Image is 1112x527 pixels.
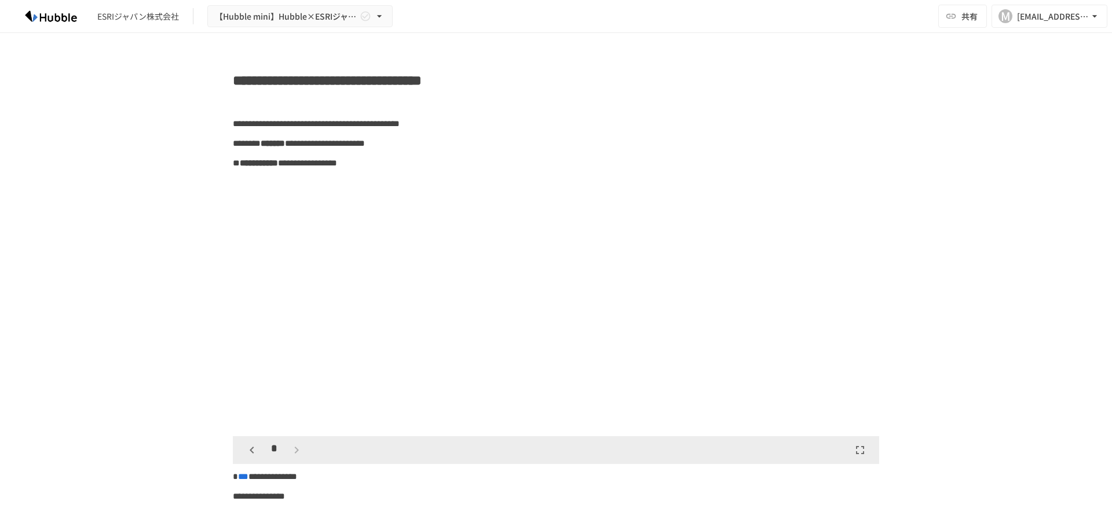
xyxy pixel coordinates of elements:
span: 【Hubble mini】Hubble×ESRIジャパン株式会社 オンボーディングプロジェクト [215,9,357,24]
div: [EMAIL_ADDRESS][DOMAIN_NAME] [1017,9,1089,24]
img: HzDRNkGCf7KYO4GfwKnzITak6oVsp5RHeZBEM1dQFiQ [14,7,88,25]
div: ESRIジャパン株式会社 [97,10,179,23]
button: 【Hubble mini】Hubble×ESRIジャパン株式会社 オンボーディングプロジェクト [207,5,393,28]
button: 共有 [938,5,987,28]
button: M[EMAIL_ADDRESS][DOMAIN_NAME] [992,5,1107,28]
span: 共有 [961,10,978,23]
div: M [998,9,1012,23]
